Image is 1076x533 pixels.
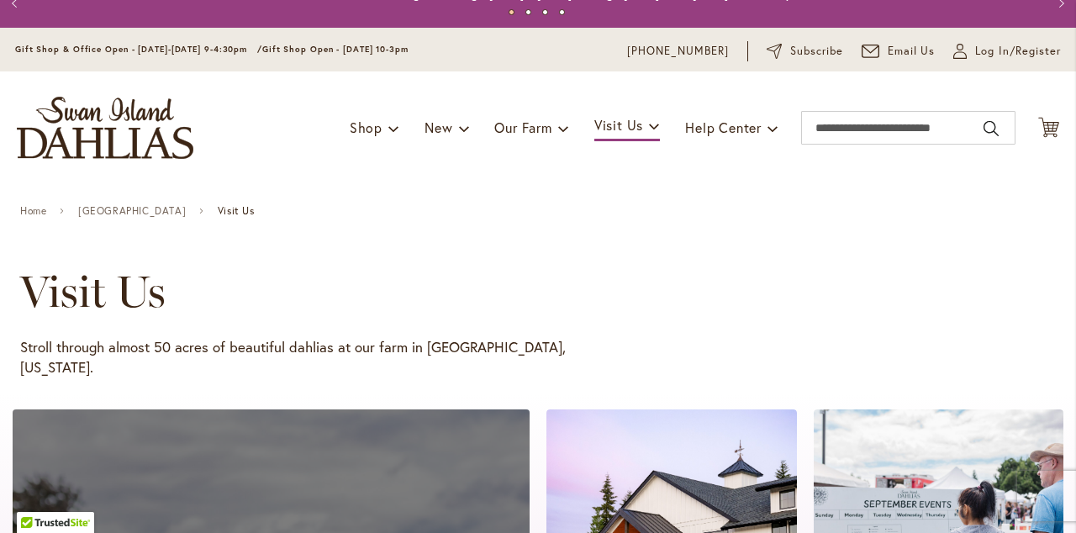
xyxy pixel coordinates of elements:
span: Shop [350,119,382,136]
a: [GEOGRAPHIC_DATA] [78,205,186,217]
a: store logo [17,97,193,159]
a: [PHONE_NUMBER] [627,43,729,60]
button: 4 of 4 [559,9,565,15]
span: Visit Us [594,116,643,134]
button: 2 of 4 [525,9,531,15]
span: Help Center [685,119,762,136]
a: Subscribe [767,43,843,60]
a: Log In/Register [953,43,1061,60]
span: Log In/Register [975,43,1061,60]
h1: Visit Us [20,266,1007,317]
span: Subscribe [790,43,843,60]
a: Home [20,205,46,217]
button: 1 of 4 [509,9,514,15]
span: Gift Shop & Office Open - [DATE]-[DATE] 9-4:30pm / [15,44,262,55]
a: Email Us [862,43,936,60]
span: Visit Us [218,205,255,217]
p: Stroll through almost 50 acres of beautiful dahlias at our farm in [GEOGRAPHIC_DATA], [US_STATE]. [20,337,567,377]
span: Email Us [888,43,936,60]
span: Our Farm [494,119,551,136]
span: New [425,119,452,136]
button: 3 of 4 [542,9,548,15]
span: Gift Shop Open - [DATE] 10-3pm [262,44,409,55]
